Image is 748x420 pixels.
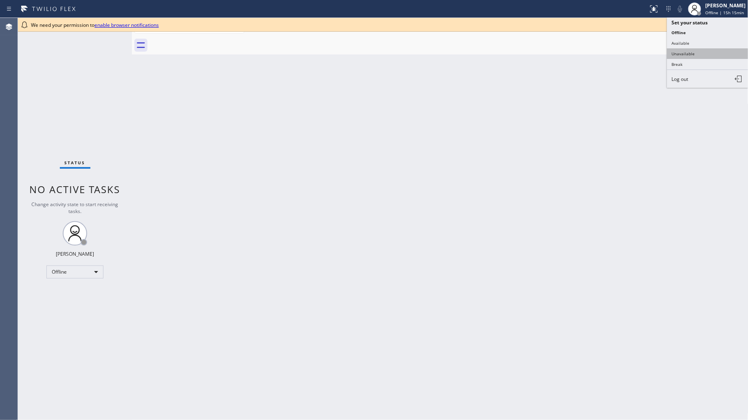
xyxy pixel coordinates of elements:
[46,265,103,279] div: Offline
[30,183,121,196] span: No active tasks
[674,3,686,15] button: Mute
[32,201,118,215] span: Change activity state to start receiving tasks.
[56,250,94,257] div: [PERSON_NAME]
[94,22,159,28] a: enable browser notifications
[705,10,744,15] span: Offline | 15h 15min
[31,22,159,28] span: We need your permission to
[65,160,86,165] span: Status
[705,2,746,9] div: [PERSON_NAME]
